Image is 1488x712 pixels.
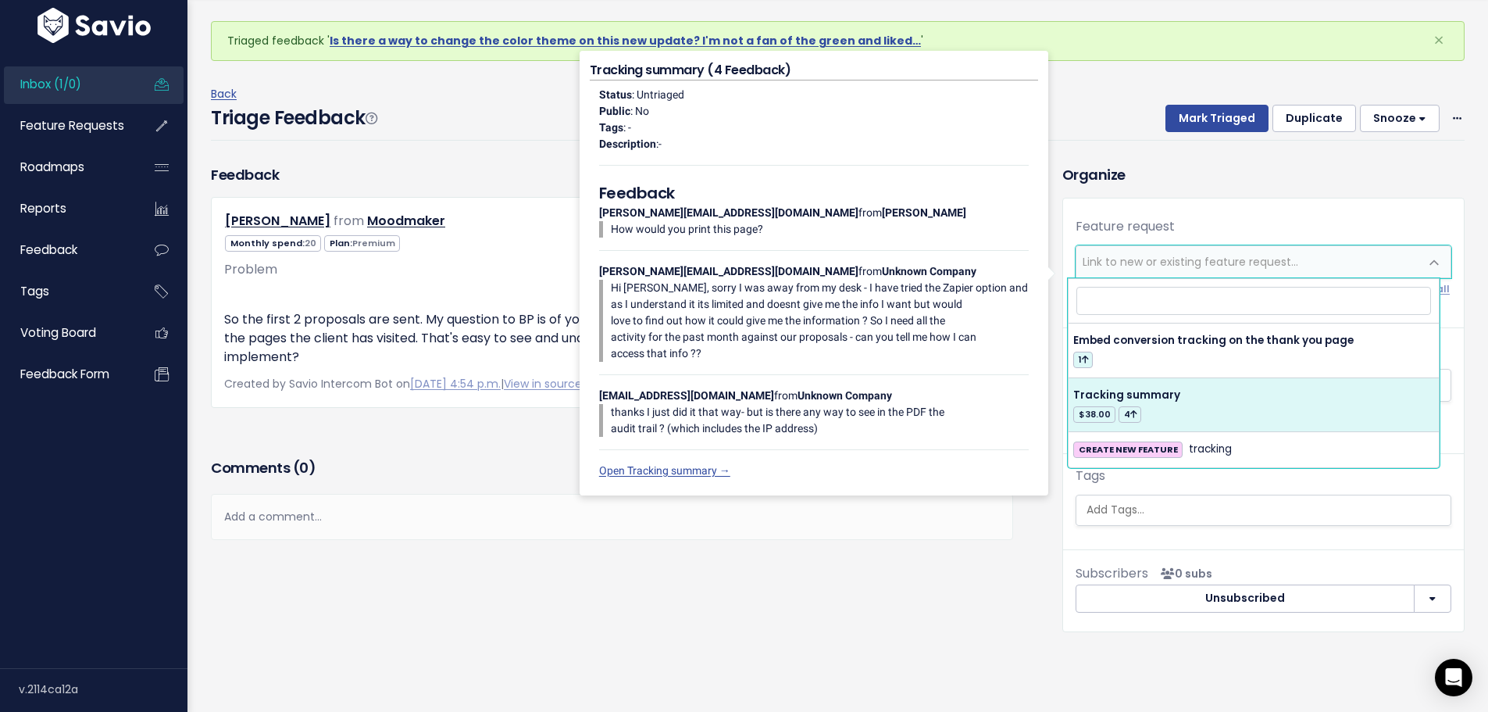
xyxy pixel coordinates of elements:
strong: Unknown Company [882,265,976,277]
strong: Description [599,138,656,150]
a: Feedback form [4,356,130,392]
button: Snooze [1360,105,1440,133]
button: Duplicate [1272,105,1356,133]
a: Moodmaker [367,212,445,230]
a: Reports [4,191,130,227]
a: Back [211,86,237,102]
span: Voting Board [20,324,96,341]
span: Reports [20,200,66,216]
a: Voting Board [4,315,130,351]
h4: Triage Feedback [211,104,376,132]
span: Plan: [324,235,400,252]
p: So the first 2 proposals are sent. My question to BP is of you're open for client suggestions? Qw... [224,310,1000,367]
span: Inbox (1/0) [20,76,81,92]
h3: Organize [1062,164,1465,185]
strong: [PERSON_NAME][EMAIL_ADDRESS][DOMAIN_NAME] [599,265,858,277]
span: from [334,212,364,230]
p: thanks I just did it that way- but is there any way to see in the PDF the audit trail ? (which in... [611,404,1029,437]
strong: Unknown Company [798,389,892,402]
div: : Untriaged : No : - : from from from [590,81,1038,485]
a: Feature Requests [4,108,130,144]
span: Feedback form [20,366,109,382]
a: [DATE] 4:54 p.m. [410,376,501,392]
div: Triaged feedback ' ' [211,21,1465,61]
a: Tags [4,274,130,309]
a: View in source app [504,376,617,392]
a: Feedback [4,232,130,268]
span: 20 [305,237,316,249]
button: Unsubscribed [1076,585,1415,613]
span: Feature Requests [20,117,124,134]
div: Open Intercom Messenger [1435,659,1472,696]
h4: Tracking summary (4 Feedback) [590,61,1038,81]
span: <p><strong>Subscribers</strong><br><br> No subscribers yet<br> </p> [1154,566,1212,581]
strong: CREATE NEW FEATURE [1079,443,1178,456]
div: Add a comment... [211,494,1013,540]
a: Inbox (1/0) [4,66,130,102]
span: Premium [352,237,395,249]
div: v.2114ca12a [19,669,187,710]
span: Link to new or existing feature request... [1083,254,1298,270]
a: [PERSON_NAME] [225,212,330,230]
span: 4 [1119,406,1141,423]
p: How would you print this page? [611,221,1029,238]
span: tracking [1189,440,1232,459]
span: Roadmaps [20,159,84,175]
a: Is there a way to change the color theme on this new update? I'm not a fan of the green and liked… [330,33,921,48]
strong: Public [599,105,630,117]
span: Tracking summary [1073,388,1180,403]
span: × [1433,27,1444,53]
span: Embed conversion tracking on the thank you page [1073,333,1354,348]
h3: Feedback [211,164,279,185]
strong: Status [599,88,632,101]
span: $38.00 [1073,406,1115,423]
input: Add Tags... [1080,502,1451,518]
span: Tags [20,283,49,299]
button: Mark Triaged [1165,105,1269,133]
span: - [658,138,662,150]
label: Tags [1076,467,1105,485]
img: logo-white.9d6f32f41409.svg [34,7,155,42]
h3: Comments ( ) [211,457,1013,479]
p: Hi [PERSON_NAME], sorry I was away from my desk - I have tried the Zapier option and as I underst... [611,280,1029,362]
span: 0 [299,458,309,478]
span: Feedback [20,242,77,258]
span: Created by Savio Intercom Bot on | [224,376,617,392]
span: Monthly spend: [225,235,321,252]
strong: [EMAIL_ADDRESS][DOMAIN_NAME] [599,389,774,402]
a: Roadmaps [4,149,130,185]
strong: Tags [599,121,623,134]
strong: [PERSON_NAME] [882,206,966,219]
span: Problem [224,260,277,278]
a: Open Tracking summary → [599,464,730,477]
button: Close [1418,22,1460,59]
strong: [PERSON_NAME][EMAIL_ADDRESS][DOMAIN_NAME] [599,206,858,219]
span: 1 [1073,352,1093,368]
label: Feature request [1076,217,1175,236]
h5: Feedback [599,181,1029,205]
span: Subscribers [1076,564,1148,582]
